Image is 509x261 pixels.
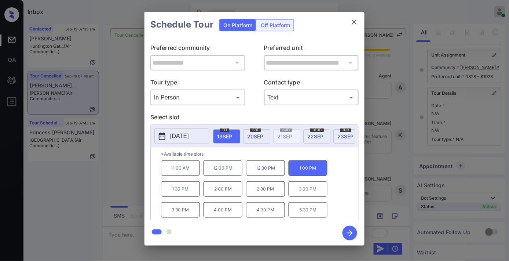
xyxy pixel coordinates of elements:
p: 4:00 PM [204,202,242,218]
p: 2:00 PM [204,181,242,197]
div: On Platform [220,19,256,31]
div: Text [266,91,357,104]
div: date-select [333,129,360,144]
p: 2:30 PM [246,181,285,197]
span: 23 SEP [337,133,354,139]
span: 22 SEP [307,133,323,139]
div: Off Platform [257,19,294,31]
button: [DATE] [154,128,209,144]
p: 12:00 PM [204,160,242,176]
p: 12:30 PM [246,160,285,176]
span: tue [340,127,351,132]
p: 3:30 PM [161,202,200,218]
p: Preferred unit [264,43,359,55]
div: date-select [243,129,270,144]
p: 4:30 PM [246,202,285,218]
div: date-select [213,129,240,144]
p: 1:00 PM [289,160,327,176]
p: Tour type [150,78,245,90]
span: mon [310,127,324,132]
button: close [347,15,362,29]
div: date-select [303,129,330,144]
p: 3:00 PM [289,181,327,197]
span: 20 SEP [247,133,263,139]
p: [DATE] [170,132,189,141]
h2: Schedule Tour [144,12,219,37]
p: 5:30 PM [289,202,327,218]
p: Select slot [150,113,359,124]
span: fri [220,127,229,132]
span: 19 SEP [217,133,232,139]
p: *Available time slots [161,148,358,160]
span: sat [250,127,261,132]
p: 1:30 PM [161,181,200,197]
p: 11:00 AM [161,160,200,176]
p: Contact type [264,78,359,90]
button: btn-next [338,224,362,243]
p: Preferred community [150,43,245,55]
div: In Person [152,91,243,104]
